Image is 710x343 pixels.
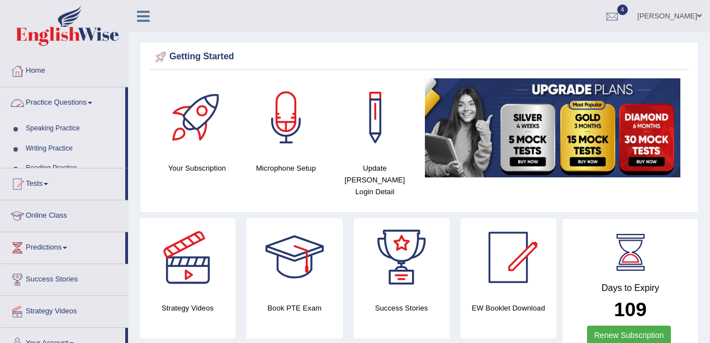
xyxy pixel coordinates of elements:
[614,298,646,320] b: 109
[21,139,125,159] a: Writing Practice
[21,158,125,178] a: Reading Practice
[1,87,125,115] a: Practice Questions
[336,162,414,198] h4: Update [PERSON_NAME] Login Detail
[247,302,342,314] h4: Book PTE Exam
[1,200,128,228] a: Online Class
[425,78,680,177] img: small5.jpg
[575,283,686,293] h4: Days to Expiry
[461,302,556,314] h4: EW Booklet Download
[1,168,125,196] a: Tests
[354,302,449,314] h4: Success Stories
[247,162,325,174] h4: Microphone Setup
[21,119,125,139] a: Speaking Practice
[617,4,628,15] span: 4
[158,162,236,174] h4: Your Subscription
[1,232,125,260] a: Predictions
[1,264,128,292] a: Success Stories
[140,302,235,314] h4: Strategy Videos
[1,296,128,324] a: Strategy Videos
[1,55,128,83] a: Home
[153,49,686,65] div: Getting Started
